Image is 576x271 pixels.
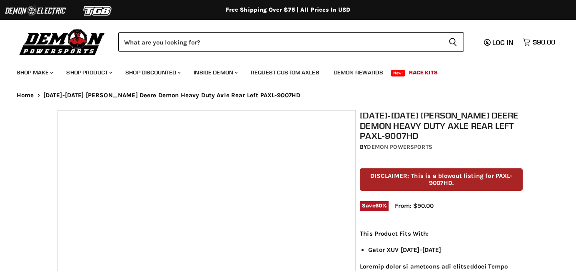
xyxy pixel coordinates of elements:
a: $90.00 [519,36,559,48]
input: Search [118,32,442,52]
li: Gator XUV [DATE]-[DATE] [368,245,523,255]
a: Log in [480,39,519,46]
span: Log in [492,38,514,47]
img: TGB Logo 2 [67,3,129,19]
span: New! [391,70,405,76]
span: Save % [360,201,389,210]
a: Shop Product [60,64,117,81]
div: by [360,143,523,152]
img: Demon Electric Logo 2 [4,3,67,19]
a: Request Custom Axles [244,64,326,81]
a: Demon Powersports [367,143,432,150]
a: Home [17,92,34,99]
form: Product [118,32,464,52]
button: Search [442,32,464,52]
span: 60 [375,202,382,209]
img: Demon Powersports [17,27,108,57]
a: Shop Discounted [119,64,186,81]
span: From: $90.00 [395,202,434,209]
span: [DATE]-[DATE] [PERSON_NAME] Deere Demon Heavy Duty Axle Rear Left PAXL-9007HD [43,92,301,99]
a: Shop Make [10,64,58,81]
p: This Product Fits With: [360,229,523,239]
h1: [DATE]-[DATE] [PERSON_NAME] Deere Demon Heavy Duty Axle Rear Left PAXL-9007HD [360,110,523,141]
a: Inside Demon [187,64,243,81]
a: Race Kits [403,64,444,81]
p: DISCLAIMER: This is a blowout listing for PAXL-9007HD. [360,168,523,191]
ul: Main menu [10,61,553,81]
span: $90.00 [533,38,555,46]
a: Demon Rewards [327,64,389,81]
